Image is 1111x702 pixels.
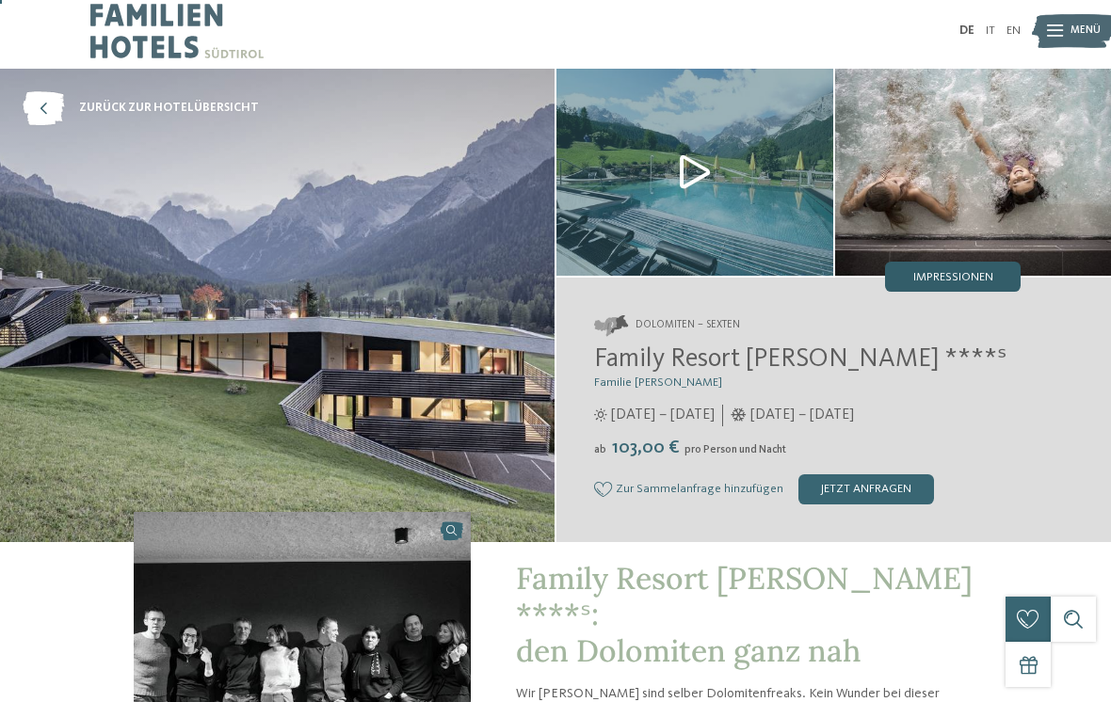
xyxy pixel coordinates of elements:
span: [DATE] – [DATE] [750,405,854,425]
span: Family Resort [PERSON_NAME] ****ˢ [594,346,1006,373]
i: Öffnungszeiten im Winter [731,408,747,422]
span: Menü [1071,24,1101,39]
span: Impressionen [913,272,993,284]
img: Unser Familienhotel in Sexten, euer Urlaubszuhause in den Dolomiten [556,69,833,276]
span: Dolomiten – Sexten [636,318,740,333]
i: Öffnungszeiten im Sommer [594,408,607,422]
a: EN [1006,24,1021,37]
a: IT [986,24,995,37]
a: zurück zur Hotelübersicht [23,91,259,125]
span: ab [594,444,606,455]
span: Zur Sammelanfrage hinzufügen [616,483,783,496]
span: pro Person und Nacht [684,444,786,455]
span: Familie [PERSON_NAME] [594,376,722,389]
div: jetzt anfragen [798,474,934,504]
span: 103,00 € [608,439,683,457]
span: Family Resort [PERSON_NAME] ****ˢ: den Dolomiten ganz nah [516,559,973,670]
span: zurück zur Hotelübersicht [79,100,259,117]
span: [DATE] – [DATE] [611,405,715,425]
a: DE [959,24,974,37]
